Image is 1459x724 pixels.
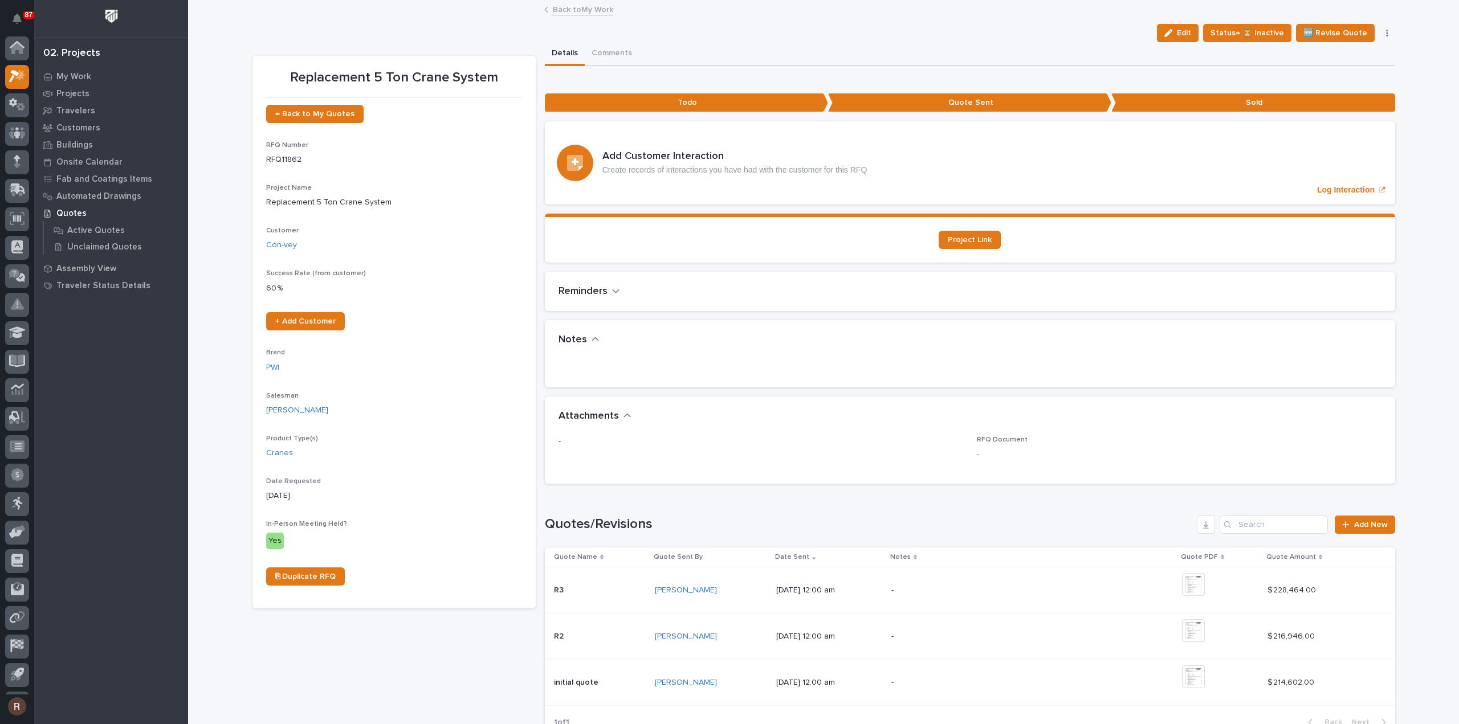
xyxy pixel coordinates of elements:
[34,85,188,102] a: Projects
[266,283,522,294] p: 60 %
[1211,26,1284,40] span: Status→ ⏳ Inactive
[266,567,345,586] a: ⎘ Duplicate RFQ
[266,533,284,549] div: Yes
[559,285,608,298] h2: Reminders
[14,14,29,32] div: Notifications87
[559,436,963,448] p: -
[554,551,597,563] p: Quote Name
[1317,185,1375,195] p: Log Interaction
[891,586,1091,595] p: -
[266,435,318,442] span: Product Type(s)
[266,239,297,251] a: Con-vey
[654,551,703,563] p: Quote Sent By
[67,242,142,252] p: Unclaimed Quotes
[545,121,1395,204] a: Log Interaction
[266,270,366,277] span: Success Rate (from customer)
[775,551,809,563] p: Date Sent
[1268,676,1317,688] p: $ 214,602.00
[67,226,125,236] p: Active Quotes
[25,11,32,19] p: 87
[1354,521,1388,529] span: Add New
[56,89,89,99] p: Projects
[1111,93,1395,112] p: Sold
[275,572,336,580] span: ⎘ Duplicate RFQ
[545,567,1395,613] tr: R3R3 [PERSON_NAME] [DATE] 12:00 am-$ 228,464.00$ 228,464.00
[266,404,328,416] a: [PERSON_NAME]
[34,153,188,170] a: Onsite Calendar
[776,678,882,688] p: [DATE] 12:00 am
[559,285,620,298] button: Reminders
[56,174,152,185] p: Fab and Coatings Items
[56,264,116,274] p: Assembly View
[545,659,1395,705] tr: initial quoteinitial quote [PERSON_NAME] [DATE] 12:00 am-$ 214,602.00$ 214,602.00
[266,478,321,485] span: Date Requested
[1266,551,1316,563] p: Quote Amount
[545,42,585,66] button: Details
[1181,551,1218,563] p: Quote PDF
[56,140,93,150] p: Buildings
[545,516,1193,533] h1: Quotes/Revisions
[1303,26,1367,40] span: 🆕 Revise Quote
[44,222,188,238] a: Active Quotes
[939,231,1001,249] a: Project Link
[266,227,299,234] span: Customer
[56,106,95,116] p: Travelers
[266,392,299,399] span: Salesman
[56,72,91,82] p: My Work
[655,586,717,595] a: [PERSON_NAME]
[602,165,867,175] p: Create records of interactions you have had with the customer for this RFQ
[266,154,522,166] p: RFQ11862
[266,490,522,502] p: [DATE]
[266,349,285,356] span: Brand
[559,410,631,423] button: Attachments
[553,2,613,15] a: Back toMy Work
[585,42,639,66] button: Comments
[275,110,354,118] span: ← Back to My Quotes
[977,449,1381,461] p: -
[554,629,566,641] p: R2
[1157,24,1199,42] button: Edit
[559,334,600,346] button: Notes
[554,583,566,595] p: R3
[34,136,188,153] a: Buildings
[266,105,364,123] a: ← Back to My Quotes
[655,632,717,641] a: [PERSON_NAME]
[1335,516,1395,534] a: Add New
[891,632,1091,641] p: -
[890,551,911,563] p: Notes
[34,170,188,187] a: Fab and Coatings Items
[891,678,1091,688] p: -
[266,312,345,330] a: + Add Customer
[1296,24,1375,42] button: 🆕 Revise Quote
[34,102,188,119] a: Travelers
[266,69,522,86] p: Replacement 5 Ton Crane System
[948,236,992,244] span: Project Link
[266,362,279,374] a: PWI
[559,410,619,423] h2: Attachments
[1203,24,1291,42] button: Status→ ⏳ Inactive
[56,157,123,167] p: Onsite Calendar
[34,119,188,136] a: Customers
[545,613,1395,659] tr: R2R2 [PERSON_NAME] [DATE] 12:00 am-$ 216,946.00$ 216,946.00
[56,281,150,291] p: Traveler Status Details
[34,204,188,222] a: Quotes
[977,436,1028,443] span: RFQ Document
[266,197,522,208] p: Replacement 5 Ton Crane System
[545,93,828,112] p: Todo
[1268,583,1318,595] p: $ 228,464.00
[602,150,867,163] h3: Add Customer Interaction
[34,68,188,85] a: My Work
[828,93,1111,112] p: Quote Sent
[266,447,293,459] a: Cranes
[44,239,188,255] a: Unclaimed Quotes
[34,277,188,294] a: Traveler Status Details
[776,586,882,595] p: [DATE] 12:00 am
[5,694,29,718] button: users-avatar
[56,191,141,202] p: Automated Drawings
[34,260,188,277] a: Assembly View
[266,142,308,149] span: RFQ Number
[34,187,188,204] a: Automated Drawings
[43,47,100,60] div: 02. Projects
[101,6,122,27] img: Workspace Logo
[554,676,601,688] p: initial quote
